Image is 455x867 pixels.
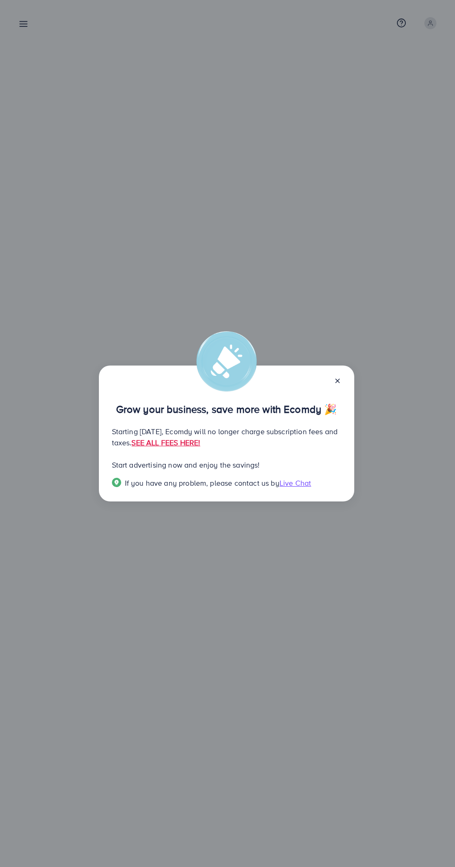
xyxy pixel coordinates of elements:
[112,459,341,470] p: Start advertising now and enjoy the savings!
[125,478,279,488] span: If you have any problem, please contact us by
[112,404,341,415] p: Grow your business, save more with Ecomdy 🎉
[131,437,200,448] a: SEE ALL FEES HERE!
[196,331,257,392] img: alert
[279,478,311,488] span: Live Chat
[112,426,341,448] p: Starting [DATE], Ecomdy will no longer charge subscription fees and taxes.
[112,478,121,487] img: Popup guide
